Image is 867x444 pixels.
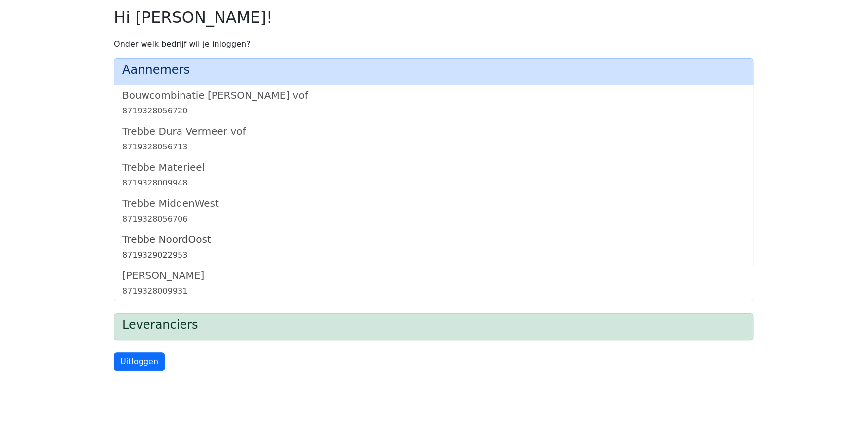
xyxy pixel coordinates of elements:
[114,8,753,27] h2: Hi [PERSON_NAME]!
[122,269,745,281] h5: [PERSON_NAME]
[122,89,745,117] a: Bouwcombinatie [PERSON_NAME] vof8719328056720
[114,352,165,371] a: Uitloggen
[122,197,745,225] a: Trebbe MiddenWest8719328056706
[122,63,745,77] h4: Aannemers
[122,177,745,189] div: 8719328009948
[122,269,745,297] a: [PERSON_NAME]8719328009931
[122,233,745,245] h5: Trebbe NoordOost
[122,141,745,153] div: 8719328056713
[122,105,745,117] div: 8719328056720
[122,213,745,225] div: 8719328056706
[122,125,745,153] a: Trebbe Dura Vermeer vof8719328056713
[122,233,745,261] a: Trebbe NoordOost8719329022953
[122,249,745,261] div: 8719329022953
[114,38,753,50] p: Onder welk bedrijf wil je inloggen?
[122,89,745,101] h5: Bouwcombinatie [PERSON_NAME] vof
[122,285,745,297] div: 8719328009931
[122,161,745,189] a: Trebbe Materieel8719328009948
[122,197,745,209] h5: Trebbe MiddenWest
[122,161,745,173] h5: Trebbe Materieel
[122,318,745,332] h4: Leveranciers
[122,125,745,137] h5: Trebbe Dura Vermeer vof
